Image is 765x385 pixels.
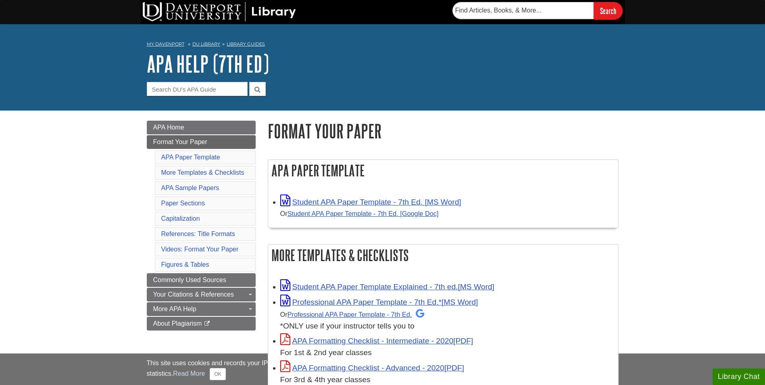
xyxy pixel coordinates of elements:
[161,184,219,191] a: APA Sample Papers
[161,230,235,237] a: References: Title Formats
[147,82,248,96] input: Search DU's APA Guide
[173,370,205,377] a: Read More
[161,215,200,222] a: Capitalization
[147,273,256,287] a: Commonly Used Sources
[227,41,265,47] a: Library Guides
[192,41,220,47] a: DU Library
[147,358,619,380] div: This site uses cookies and records your IP address for usage statistics. Additionally, we use Goo...
[153,305,196,312] span: More APA Help
[452,2,623,19] form: Searches DU Library's articles, books, and more
[161,261,209,268] a: Figures & Tables
[280,308,614,332] div: *ONLY use if your instructor tells you to
[147,121,256,331] div: Guide Page Menu
[280,364,464,372] a: Link opens in new window
[147,288,256,301] a: Your Citations & References
[452,2,594,19] input: Find Articles, Books, & More...
[280,198,461,206] a: Link opens in new window
[161,200,205,207] a: Paper Sections
[153,138,207,145] span: Format Your Paper
[280,210,439,217] small: Or
[280,311,425,318] small: Or
[153,276,226,283] span: Commonly Used Sources
[153,320,202,327] span: About Plagiarism
[147,41,184,48] a: My Davenport
[147,302,256,316] a: More APA Help
[153,291,234,298] span: Your Citations & References
[210,368,225,380] button: Close
[280,282,494,291] a: Link opens in new window
[280,347,614,359] div: For 1st & 2nd year classes
[147,39,619,52] nav: breadcrumb
[288,311,425,318] a: Professional APA Paper Template - 7th Ed.
[204,321,211,326] i: This link opens in a new window
[268,245,618,266] h2: More Templates & Checklists
[143,2,296,21] img: DU Library
[147,317,256,331] a: About Plagiarism
[147,51,269,76] a: APA Help (7th Ed)
[713,368,765,385] button: Library Chat
[268,121,619,141] h1: Format Your Paper
[161,169,244,176] a: More Templates & Checklists
[153,124,184,131] span: APA Home
[280,298,478,306] a: Link opens in new window
[288,210,439,217] a: Student APA Paper Template - 7th Ed. [Google Doc]
[280,337,473,345] a: Link opens in new window
[161,246,239,253] a: Videos: Format Your Paper
[268,160,618,181] h2: APA Paper Template
[161,154,220,161] a: APA Paper Template
[594,2,623,19] input: Search
[147,135,256,149] a: Format Your Paper
[147,121,256,134] a: APA Home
